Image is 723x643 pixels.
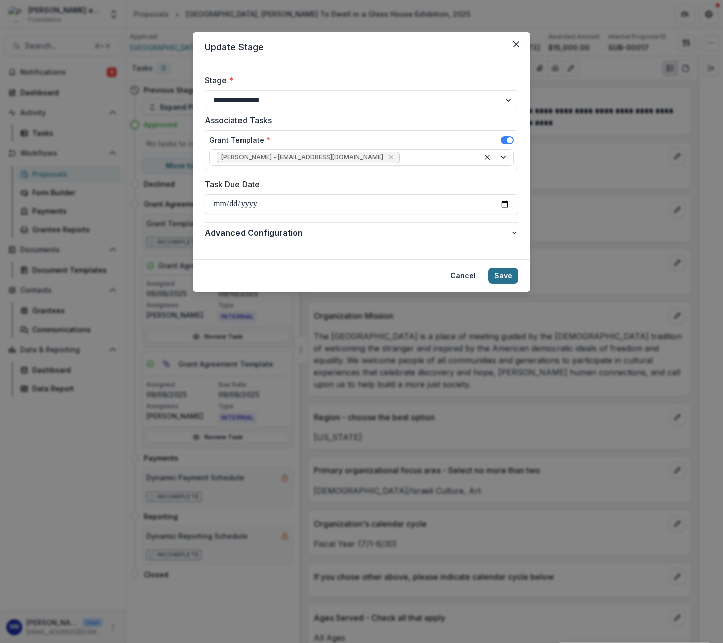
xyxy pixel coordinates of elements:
label: Associated Tasks [205,114,512,126]
button: Advanced Configuration [205,223,518,243]
button: Close [508,36,524,52]
span: Advanced Configuration [205,227,510,239]
label: Stage [205,74,512,86]
div: Clear selected options [481,151,493,164]
label: Task Due Date [205,178,512,190]
button: Cancel [444,268,482,284]
button: Save [488,268,518,284]
span: [PERSON_NAME] - [EMAIL_ADDRESS][DOMAIN_NAME] [221,154,383,161]
div: Remove Melissa Bemel - administrator@pmbfoundation.org [386,152,396,163]
header: Update Stage [193,32,530,62]
label: Grant Template [209,135,270,145]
